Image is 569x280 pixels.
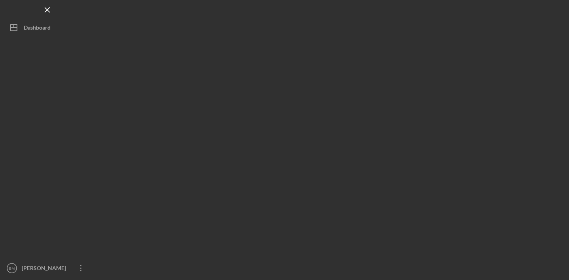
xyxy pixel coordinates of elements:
[4,260,91,276] button: BM[PERSON_NAME]
[20,260,71,278] div: [PERSON_NAME]
[9,266,15,271] text: BM
[4,20,91,36] button: Dashboard
[24,20,51,38] div: Dashboard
